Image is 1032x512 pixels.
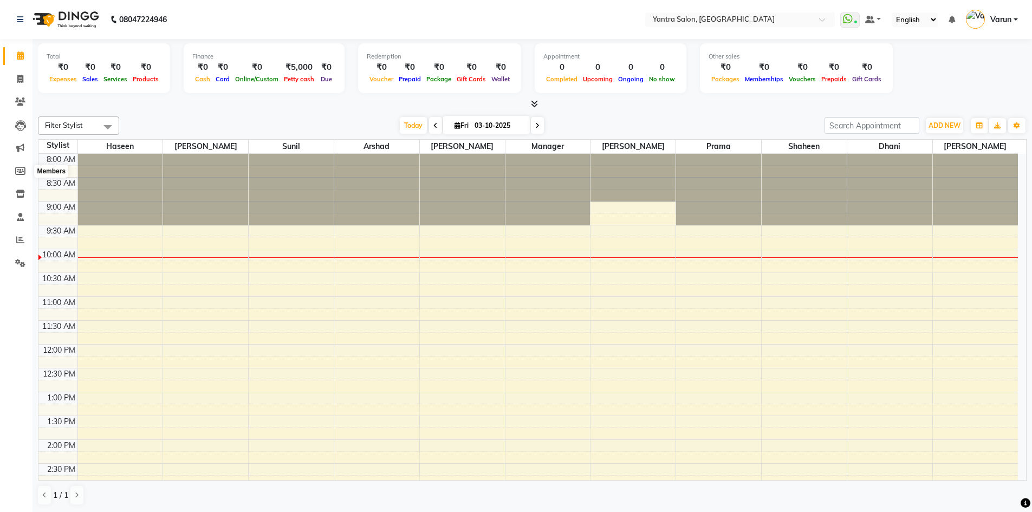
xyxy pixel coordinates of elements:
[213,61,232,74] div: ₹0
[45,121,83,129] span: Filter Stylist
[933,140,1018,153] span: [PERSON_NAME]
[709,52,884,61] div: Other sales
[424,61,454,74] div: ₹0
[249,140,334,153] span: Sunil
[543,75,580,83] span: Completed
[762,140,847,153] span: Shaheen
[454,75,489,83] span: Gift Cards
[281,61,317,74] div: ₹5,000
[471,118,525,134] input: 2025-10-03
[34,165,68,178] div: Members
[28,4,102,35] img: logo
[192,61,213,74] div: ₹0
[232,61,281,74] div: ₹0
[192,52,336,61] div: Finance
[40,273,77,284] div: 10:30 AM
[232,75,281,83] span: Online/Custom
[590,140,676,153] span: [PERSON_NAME]
[80,75,101,83] span: Sales
[44,202,77,213] div: 9:00 AM
[101,75,130,83] span: Services
[38,140,77,151] div: Stylist
[615,75,646,83] span: Ongoing
[47,61,80,74] div: ₹0
[709,75,742,83] span: Packages
[213,75,232,83] span: Card
[580,75,615,83] span: Upcoming
[676,140,761,153] span: Prama
[849,61,884,74] div: ₹0
[40,249,77,261] div: 10:00 AM
[53,490,68,501] span: 1 / 1
[41,368,77,380] div: 12:30 PM
[929,121,960,129] span: ADD NEW
[45,392,77,404] div: 1:00 PM
[130,75,161,83] span: Products
[47,75,80,83] span: Expenses
[926,118,963,133] button: ADD NEW
[786,61,819,74] div: ₹0
[742,75,786,83] span: Memberships
[396,75,424,83] span: Prepaid
[615,61,646,74] div: 0
[819,61,849,74] div: ₹0
[192,75,213,83] span: Cash
[41,345,77,356] div: 12:00 PM
[44,154,77,165] div: 8:00 AM
[543,52,678,61] div: Appointment
[420,140,505,153] span: [PERSON_NAME]
[646,61,678,74] div: 0
[849,75,884,83] span: Gift Cards
[367,52,512,61] div: Redemption
[847,140,932,153] span: Dhani
[318,75,335,83] span: Due
[40,321,77,332] div: 11:30 AM
[163,140,248,153] span: [PERSON_NAME]
[825,117,919,134] input: Search Appointment
[40,297,77,308] div: 11:00 AM
[45,416,77,427] div: 1:30 PM
[454,61,489,74] div: ₹0
[396,61,424,74] div: ₹0
[78,140,163,153] span: Haseen
[44,178,77,189] div: 8:30 AM
[489,61,512,74] div: ₹0
[45,464,77,475] div: 2:30 PM
[130,61,161,74] div: ₹0
[400,117,427,134] span: Today
[367,61,396,74] div: ₹0
[424,75,454,83] span: Package
[966,10,985,29] img: Varun
[646,75,678,83] span: No show
[317,61,336,74] div: ₹0
[80,61,101,74] div: ₹0
[742,61,786,74] div: ₹0
[47,52,161,61] div: Total
[489,75,512,83] span: Wallet
[367,75,396,83] span: Voucher
[709,61,742,74] div: ₹0
[990,14,1011,25] span: Varun
[119,4,167,35] b: 08047224946
[334,140,419,153] span: Arshad
[452,121,471,129] span: Fri
[45,440,77,451] div: 2:00 PM
[819,75,849,83] span: Prepaids
[101,61,130,74] div: ₹0
[505,140,590,153] span: Manager
[786,75,819,83] span: Vouchers
[580,61,615,74] div: 0
[543,61,580,74] div: 0
[44,225,77,237] div: 9:30 AM
[281,75,317,83] span: Petty cash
